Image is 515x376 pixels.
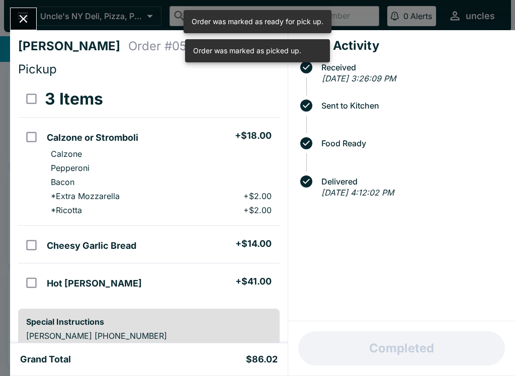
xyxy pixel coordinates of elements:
[26,331,272,341] p: [PERSON_NAME] [PHONE_NUMBER]
[235,238,272,250] h5: + $14.00
[322,73,396,83] em: [DATE] 3:26:09 PM
[45,89,103,109] h3: 3 Items
[246,353,278,365] h5: $86.02
[47,240,136,252] h5: Cheesy Garlic Bread
[193,42,301,59] div: Order was marked as picked up.
[296,38,507,53] h4: Order Activity
[243,205,272,215] p: + $2.00
[20,353,71,365] h5: Grand Total
[18,62,57,76] span: Pickup
[18,39,128,54] h4: [PERSON_NAME]
[47,277,142,290] h5: Hot [PERSON_NAME]
[18,81,280,301] table: orders table
[235,275,272,288] h5: + $41.00
[51,191,120,201] p: *Extra Mozzarella
[26,317,272,327] h6: Special Instructions
[11,8,36,30] button: Close
[316,139,507,148] span: Food Ready
[51,177,74,187] p: Bacon
[321,187,394,198] em: [DATE] 4:12:02 PM
[243,191,272,201] p: + $2.00
[316,63,507,72] span: Received
[47,132,138,144] h5: Calzone or Stromboli
[128,39,214,54] h4: Order # 051696
[51,163,90,173] p: Pepperoni
[316,177,507,186] span: Delivered
[316,101,507,110] span: Sent to Kitchen
[51,205,82,215] p: *Ricotta
[51,149,82,159] p: Calzone
[235,130,272,142] h5: + $18.00
[192,13,323,30] div: Order was marked as ready for pick up.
